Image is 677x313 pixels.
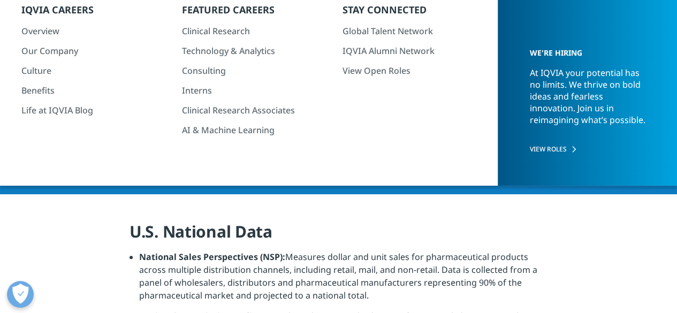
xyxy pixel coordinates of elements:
a: Technology & Analytics [182,45,332,57]
li: Measures dollar and unit sales for pharmaceutical products across multiple distribution channels,... [139,250,547,310]
a: View Open Roles [343,65,492,77]
a: Life at IQVIA Blog [21,104,171,116]
button: Open Preferences [7,281,34,308]
a: Clinical Research Associates [182,104,332,116]
h5: WE'RE HIRING [530,29,640,67]
a: Overview [21,25,171,37]
a: Culture [21,65,171,77]
a: Clinical Research [182,25,332,37]
h5: IQVIA Careers [21,3,164,25]
a: AI & Machine Learning [182,124,332,136]
a: Our Company [21,45,171,57]
a: Benefits [21,85,171,96]
h4: U.S. National Data [130,221,547,250]
a: Global Talent Network [343,25,492,37]
p: At IQVIA your potential has no limits. We thrive on bold ideas and fearless innovation. Join us i... [530,67,646,135]
a: VIEW ROLES [530,144,646,154]
a: IQVIA Alumni Network [343,45,492,57]
h5: Featured Careers [182,3,324,25]
h5: Stay Connected [343,3,485,25]
a: Interns [182,85,332,96]
a: Consulting [182,65,332,77]
strong: National Sales Perspectives (NSP): [139,251,285,263]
